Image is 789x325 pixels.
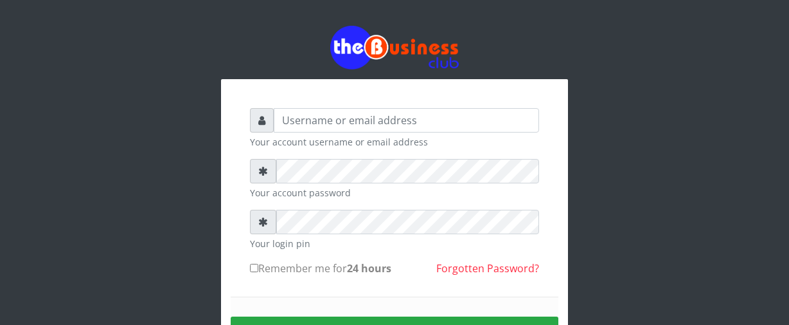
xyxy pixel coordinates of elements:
small: Your account username or email address [250,135,539,149]
label: Remember me for [250,261,391,276]
small: Your account password [250,186,539,200]
b: 24 hours [347,261,391,275]
input: Username or email address [274,108,539,133]
a: Forgotten Password? [436,261,539,275]
small: Your login pin [250,237,539,250]
input: Remember me for24 hours [250,264,258,272]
